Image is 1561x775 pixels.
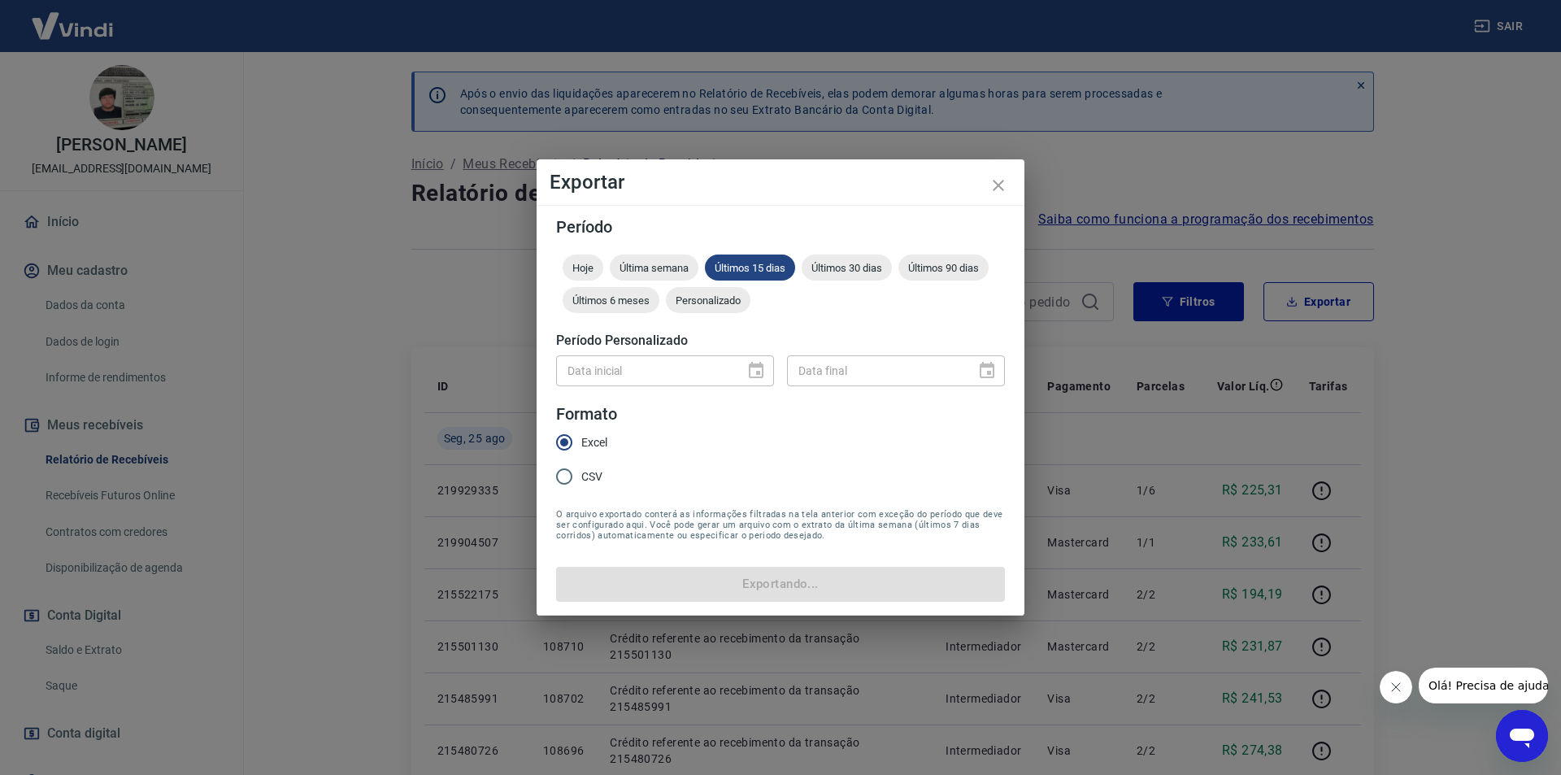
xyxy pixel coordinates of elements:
span: Últimos 90 dias [898,262,989,274]
div: Hoje [563,255,603,281]
input: DD/MM/YYYY [787,355,964,385]
h5: Período Personalizado [556,333,1005,349]
button: close [979,166,1018,205]
div: Últimos 90 dias [898,255,989,281]
input: DD/MM/YYYY [556,355,733,385]
span: Últimos 30 dias [802,262,892,274]
h4: Exportar [550,172,1011,192]
h5: Período [556,219,1005,235]
span: CSV [581,468,602,485]
span: Últimos 6 meses [563,294,659,307]
span: Últimos 15 dias [705,262,795,274]
legend: Formato [556,403,617,426]
iframe: Fechar mensagem [1380,671,1412,703]
iframe: Mensagem da empresa [1419,668,1548,703]
iframe: Botão para abrir a janela de mensagens [1496,710,1548,762]
div: Últimos 30 dias [802,255,892,281]
div: Última semana [610,255,698,281]
span: Excel [581,434,607,451]
span: Hoje [563,262,603,274]
div: Últimos 15 dias [705,255,795,281]
span: Personalizado [666,294,750,307]
div: Últimos 6 meses [563,287,659,313]
span: Última semana [610,262,698,274]
span: Olá! Precisa de ajuda? [10,11,137,24]
span: O arquivo exportado conterá as informações filtradas na tela anterior com exceção do período que ... [556,509,1005,541]
div: Personalizado [666,287,750,313]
